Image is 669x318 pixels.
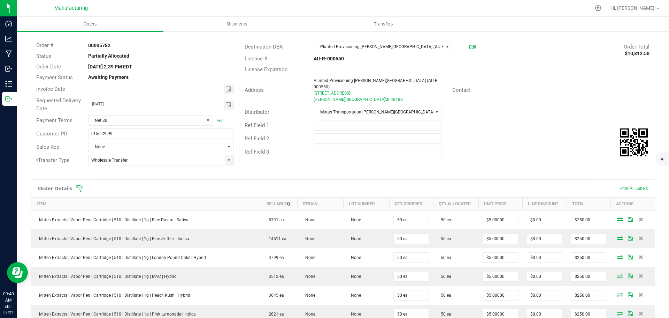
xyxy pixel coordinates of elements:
[302,217,315,222] span: None
[478,198,522,210] th: Unit Price
[437,312,451,317] span: 50 ea
[483,215,518,225] input: 0
[469,44,476,50] a: Edit
[314,56,344,61] strong: AU-R-000550
[245,149,269,155] span: Ref Field 3
[36,53,51,59] span: Status
[437,217,451,222] span: 50 ea
[5,50,12,57] inline-svg: Manufacturing
[347,312,361,317] span: None
[88,43,110,48] strong: 00005782
[17,17,163,31] a: Orders
[245,87,264,93] span: Address
[483,253,518,262] input: 0
[36,117,72,124] span: Payment Terms
[36,42,53,49] span: Order #
[636,293,646,297] span: Delete Order Detail
[5,80,12,87] inline-svg: Inventory
[347,255,361,260] span: None
[567,198,610,210] th: Total
[36,97,81,112] span: Requested Delivery Date
[36,74,73,81] span: Payment Status
[452,87,471,93] span: Contact
[54,5,88,11] span: Manufacturing
[5,65,12,72] inline-svg: Inbound
[314,91,350,96] span: [STREET_ADDRESS]
[5,20,12,27] inline-svg: Dashboard
[394,253,429,262] input: 0
[394,234,429,244] input: 0
[302,312,315,317] span: None
[302,274,315,279] span: None
[527,234,562,244] input: 0
[36,255,206,260] span: Mitten Extracts | Vapor Pen | Cartridge | 510 | Distillate | 1g | London Pound Cake | Hybrid
[314,78,438,89] span: Planted Provisioning [PERSON_NAME][GEOGRAPHIC_DATA] (AU-R-000550)
[3,310,14,315] p: 08/21
[625,274,636,278] span: Save Order Detail
[88,64,132,69] strong: [DATE] 2:39 PM EDT
[625,236,636,240] span: Save Order Detail
[88,53,129,59] strong: Partially Allocated
[36,157,69,163] span: Transfer Type
[314,42,443,52] span: Planted Provisioning [PERSON_NAME][GEOGRAPHIC_DATA] (AU-R-000550)
[394,290,429,300] input: 0
[224,100,234,110] span: Toggle calendar
[385,97,389,102] span: MI
[88,74,129,80] strong: Awaiting Payment
[89,142,224,152] span: None
[265,293,284,298] span: 3645 ea
[245,44,283,50] span: Destination DBA
[302,293,315,298] span: None
[265,217,284,222] span: 8791 ea
[36,131,67,137] span: Customer PO
[527,272,562,281] input: 0
[5,35,12,42] inline-svg: Analytics
[3,291,14,310] p: 09:40 AM EDT
[624,44,649,50] span: Order Total
[36,144,59,150] span: Sales Rep
[245,56,267,62] span: License #
[36,86,65,92] span: Invoice Date
[245,135,269,142] span: Ref Field 2
[594,5,602,12] div: Manage settings
[343,198,389,210] th: Lot Number
[5,95,12,102] inline-svg: Outbound
[384,97,385,102] span: ,
[625,311,636,316] span: Save Order Detail
[36,274,177,279] span: Mitten Extracts | Vapor Pen | Cartridge | 510 | Distillate | 1g | MAC | Hybrid
[571,290,606,300] input: 0
[636,236,646,240] span: Delete Order Detail
[625,293,636,297] span: Save Order Detail
[620,128,648,156] img: Scan me!
[625,255,636,259] span: Save Order Detail
[314,107,432,117] span: Motas Transportation [PERSON_NAME][GEOGRAPHIC_DATA] (AU-ST-000137)
[265,274,284,279] span: 3512 ea
[394,215,429,225] input: 0
[389,198,433,210] th: Qty Ordered
[217,21,257,27] span: Shipments
[347,217,361,222] span: None
[571,272,606,281] input: 0
[364,21,402,27] span: Transfers
[437,293,451,298] span: 50 ea
[347,274,361,279] span: None
[610,5,656,11] span: Hi, [PERSON_NAME]!
[298,198,344,210] th: Strain
[527,290,562,300] input: 0
[245,66,287,73] span: License Expiration
[265,312,284,317] span: 2821 ea
[36,236,189,241] span: Mitten Extracts | Vapor Pen | Cartridge | 510 | Distillate | 1g | Blue Zkittlez | Indica
[302,255,315,260] span: None
[261,198,297,210] th: Sellable
[636,311,646,316] span: Delete Order Detail
[571,215,606,225] input: 0
[36,64,61,70] span: Order Date
[433,198,478,210] th: Qty Allocated
[245,122,269,128] span: Ref Field 1
[36,293,190,298] span: Mitten Extracts | Vapor Pen | Cartridge | 510 | Distillate | 1g | Peach Kush | Hybrid
[610,198,655,210] th: Actions
[74,21,106,27] span: Orders
[302,236,315,241] span: None
[483,272,518,281] input: 0
[391,97,403,102] span: 48189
